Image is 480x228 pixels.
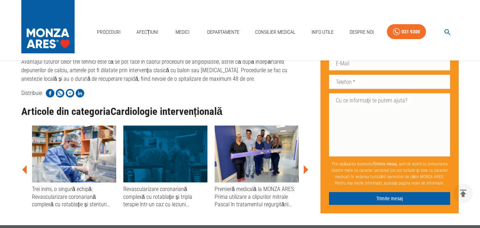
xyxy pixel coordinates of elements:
[347,25,377,39] a: Despre Noi
[32,185,116,208] div: Trei inimi, o singură echipă: Revascularizare coronariană complexă cu rotablație și stenturi mult...
[66,89,74,97] img: Share on Facebook Messenger
[329,192,450,205] button: Trimite mesaj
[21,89,43,97] p: Distribuie:
[215,185,299,208] div: Premieră medicală la MONZA ARES: Prima utilizare a clipurilor mitrale Pascal în tratamentul regur...
[76,89,84,97] img: Share on LinkedIn
[123,126,207,182] img: Revascularizare coronariană complexă cu rotablație și tripla terapie într-un caz cu leziuni trico...
[309,25,336,39] a: Info Utile
[123,126,207,208] a: Revascularizare coronariană complexă cu rotablație și tripla terapie într-un caz cu leziuni trico...
[204,25,242,39] a: Departamente
[21,58,309,83] p: Avantajul tuturor celor trei tehnici este că se pot face în cadrul procedurii de angioplastie, as...
[32,126,116,208] a: Trei inimi, o singură echipă: Revascularizare coronariană complexă cu rotablație și stenturi mult...
[134,25,161,39] a: Afecțiuni
[46,89,54,97] img: Share on Facebook
[329,158,450,189] p: Prin apăsarea butonului , sunt de acord cu prelucrarea datelor mele cu caracter personal (ce pot ...
[171,25,194,39] a: Medici
[21,106,309,117] h3: Articole din categoria Cardiologie intervențională
[56,89,64,97] img: Share on WhatsApp
[94,25,123,39] a: Proceduri
[401,27,420,36] div: 031 9300
[215,126,299,208] a: Premieră medicală la MONZA ARES: Prima utilizare a clipurilor mitrale Pascal în tratamentul regur...
[387,24,426,39] a: 031 9300
[123,185,207,208] div: Revascularizare coronariană complexă cu rotablație și tripla terapie într-un caz cu leziuni trico...
[453,184,473,203] button: delete
[373,161,397,166] b: Trimite mesaj
[215,126,299,182] img: Premieră medicală la MONZA ARES: Prima utilizare a clipurilor mitrale Pascal în tratamentul regur...
[32,126,116,182] img: Trei inimi, o singură echipă: Revascularizare coronariană complexă cu rotablație și stenturi mult...
[252,25,298,39] a: Consilier Medical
